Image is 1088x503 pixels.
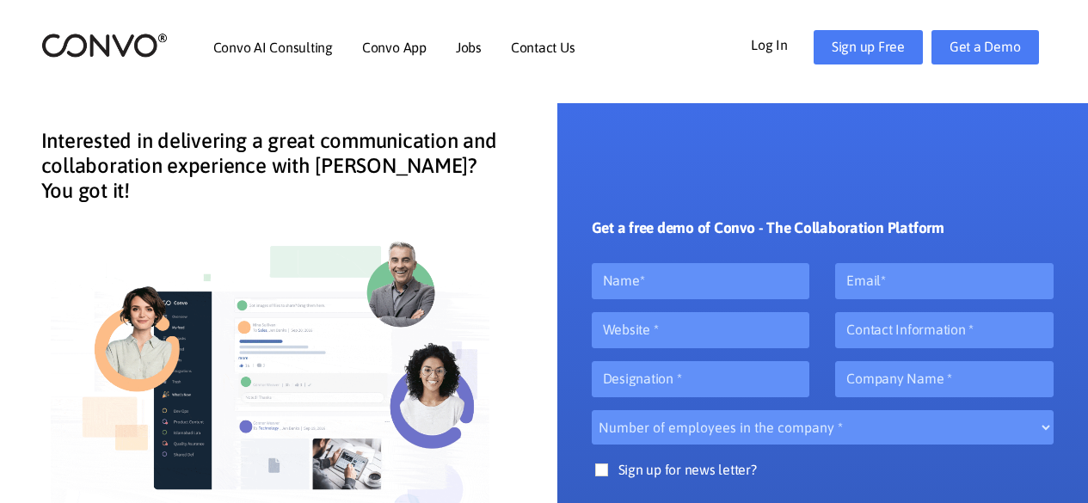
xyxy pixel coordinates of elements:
input: Designation * [592,361,810,397]
input: Name* [592,263,810,299]
a: Convo AI Consulting [213,40,333,54]
a: Get a Demo [931,30,1039,64]
a: Log In [751,30,814,58]
img: logo_2.png [41,32,168,58]
input: Website * [592,312,810,348]
h4: Interested in delivering a great communication and collaboration experience with [PERSON_NAME]? Y... [41,129,506,216]
h3: Get a free demo of Convo - The Collaboration Platform [592,219,944,250]
a: Contact Us [511,40,575,54]
input: Contact Information * [835,312,1054,348]
input: Email* [835,263,1054,299]
label: Sign up for news letter? [592,457,1054,500]
a: Sign up Free [814,30,923,64]
a: Jobs [456,40,482,54]
input: Company Name * [835,361,1054,397]
a: Convo App [362,40,427,54]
